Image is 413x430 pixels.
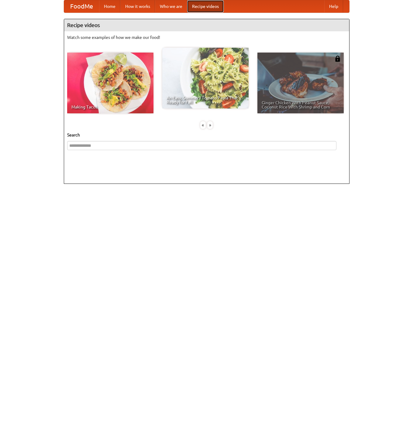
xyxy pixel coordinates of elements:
span: An Easy, Summery Tomato Pasta That's Ready for Fall [167,96,244,104]
a: FoodMe [64,0,99,12]
div: « [200,121,206,129]
a: An Easy, Summery Tomato Pasta That's Ready for Fall [162,48,249,108]
div: » [207,121,213,129]
h5: Search [67,132,346,138]
a: Home [99,0,120,12]
h4: Recipe videos [64,19,349,31]
a: Making Tacos [67,53,153,113]
a: How it works [120,0,155,12]
a: Help [324,0,343,12]
span: Making Tacos [71,105,149,109]
a: Who we are [155,0,187,12]
img: 483408.png [335,56,341,62]
a: Recipe videos [187,0,224,12]
p: Watch some examples of how we make our food! [67,34,346,40]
